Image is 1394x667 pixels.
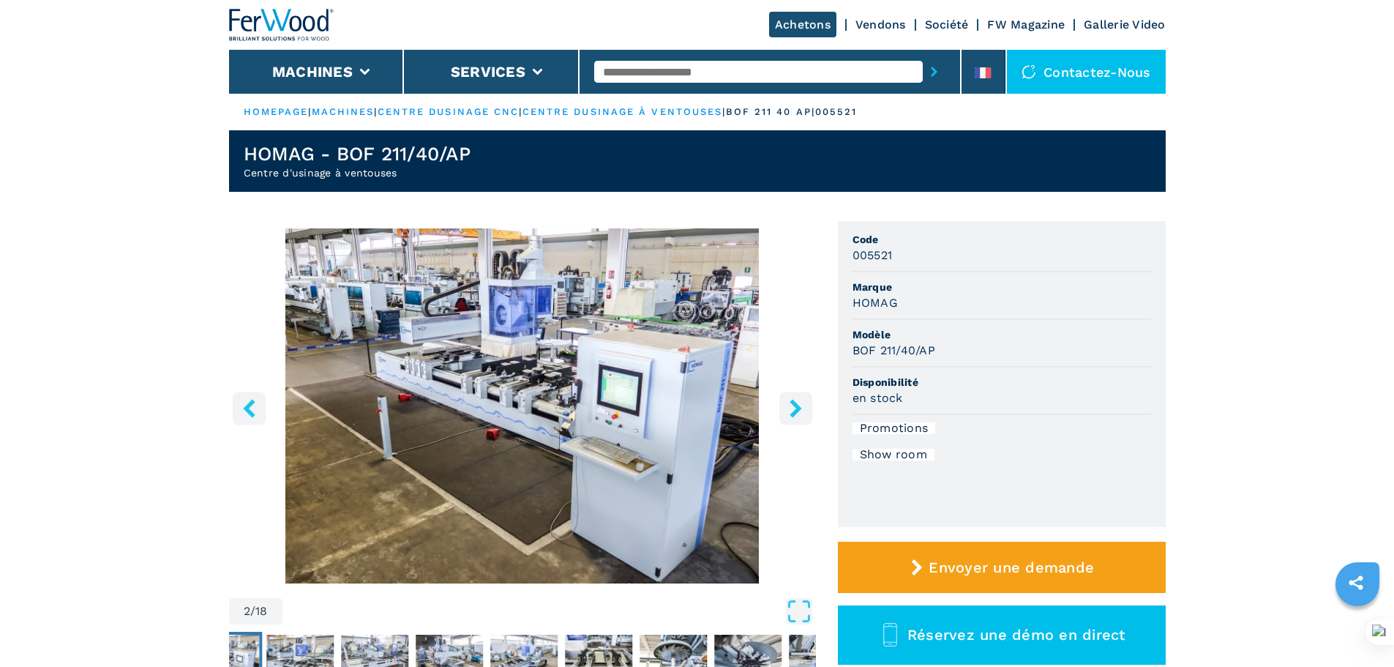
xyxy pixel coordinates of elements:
h3: BOF 211/40/AP [852,342,935,359]
span: Modèle [852,327,1151,342]
span: Code [852,232,1151,247]
p: bof 211 40 ap | [726,105,815,119]
div: Show room [852,449,934,461]
button: left-button [233,392,266,425]
span: Marque [852,280,1151,294]
div: Promotions [852,422,936,434]
span: | [519,106,522,117]
button: right-button [779,392,812,425]
span: | [374,106,377,117]
a: FW Magazine [987,18,1065,31]
a: Achetons [769,12,836,37]
span: / [250,605,255,617]
img: Centre d'usinage à ventouses HOMAG BOF 211/40/AP [229,228,816,584]
button: Open Fullscreen [286,598,812,625]
p: 005521 [815,105,858,119]
div: Go to Slide 2 [229,228,816,584]
span: | [308,106,311,117]
h3: HOMAG [852,294,898,311]
a: machines [312,106,375,117]
button: submit-button [923,55,945,89]
h3: en stock [852,390,903,406]
button: Services [451,63,525,81]
span: 2 [244,605,250,617]
img: Contactez-nous [1022,64,1036,79]
img: Ferwood [229,9,334,41]
span: Disponibilité [852,375,1151,390]
a: centre dusinage à ventouses [522,106,723,117]
h3: 005521 [852,247,893,264]
a: centre dusinage cnc [378,106,520,117]
h2: Centre d'usinage à ventouses [244,165,471,180]
a: sharethis [1338,564,1374,601]
button: Machines [272,63,353,81]
span: 18 [255,605,268,617]
button: Envoyer une demande [838,542,1166,593]
h1: HOMAG - BOF 211/40/AP [244,142,471,165]
a: Gallerie Video [1084,18,1166,31]
a: HOMEPAGE [244,106,309,117]
a: Vendons [855,18,906,31]
iframe: Chat [1332,601,1383,656]
span: Envoyer une demande [929,559,1094,576]
span: Réservez une démo en direct [907,626,1125,644]
span: | [722,106,725,117]
button: Réservez une démo en direct [838,605,1166,665]
div: Contactez-nous [1007,50,1166,94]
a: Société [925,18,969,31]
